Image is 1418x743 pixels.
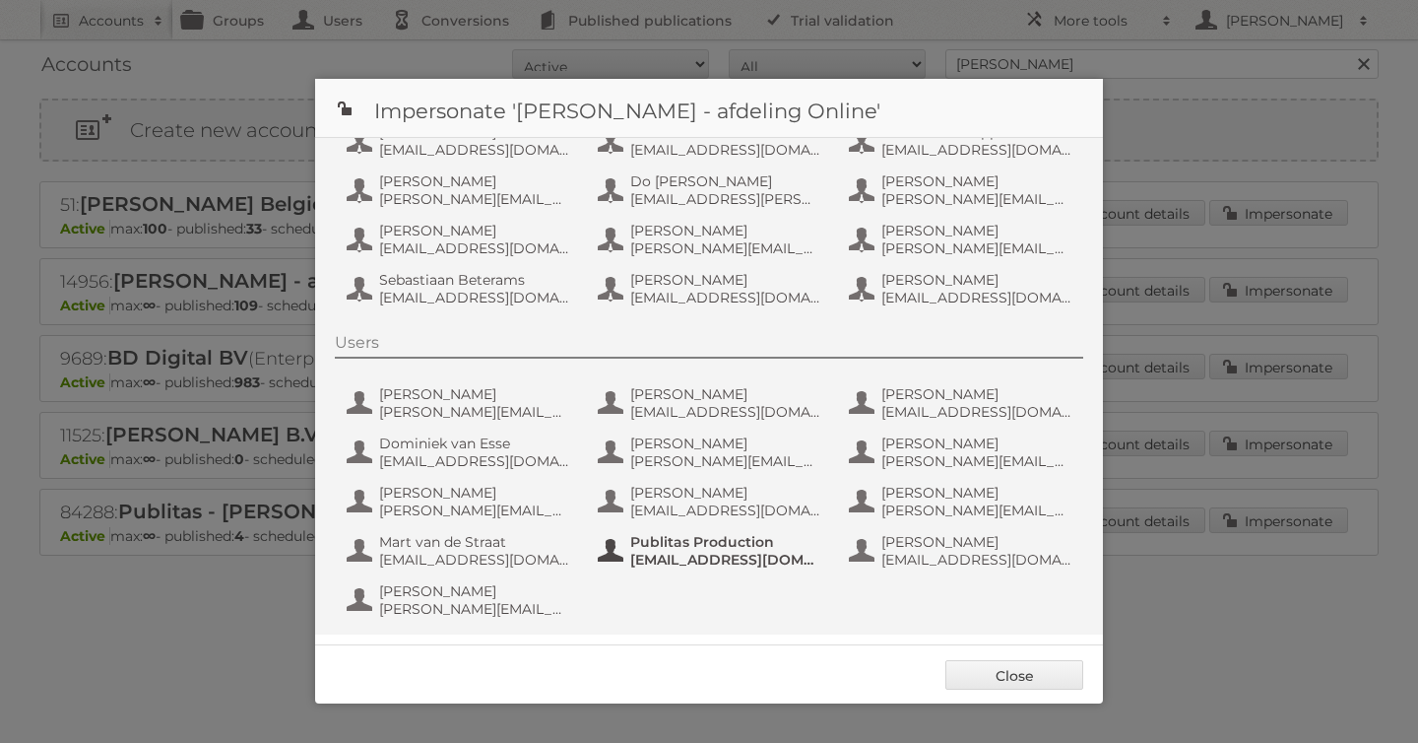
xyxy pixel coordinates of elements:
span: [EMAIL_ADDRESS][DOMAIN_NAME] [630,502,821,519]
span: [PERSON_NAME][EMAIL_ADDRESS][DOMAIN_NAME] [881,239,1072,257]
span: [PERSON_NAME] [379,172,570,190]
button: [PERSON_NAME] [EMAIL_ADDRESS][DOMAIN_NAME] [847,269,1078,308]
span: [PERSON_NAME] [379,582,570,600]
button: [PERSON_NAME] [PERSON_NAME][EMAIL_ADDRESS][DOMAIN_NAME] [345,383,576,423]
span: [EMAIL_ADDRESS][DOMAIN_NAME] [379,452,570,470]
div: Users [335,333,1083,359]
button: [PERSON_NAME] [EMAIL_ADDRESS][DOMAIN_NAME] [596,269,827,308]
button: [PERSON_NAME] [PERSON_NAME][EMAIL_ADDRESS][DOMAIN_NAME] [847,433,1078,472]
button: Mart van de Straat [EMAIL_ADDRESS][DOMAIN_NAME] [345,531,576,571]
button: [PERSON_NAME] [EMAIL_ADDRESS][DOMAIN_NAME] [596,482,827,521]
button: [PERSON_NAME] [PERSON_NAME][EMAIL_ADDRESS][DOMAIN_NAME] [345,580,576,620]
button: Do [PERSON_NAME] [EMAIL_ADDRESS][PERSON_NAME][DOMAIN_NAME] [596,170,827,210]
span: [PERSON_NAME] [379,222,570,239]
span: [EMAIL_ADDRESS][PERSON_NAME][DOMAIN_NAME] [630,190,821,208]
button: AH IT Online [EMAIL_ADDRESS][DOMAIN_NAME] [596,121,827,161]
span: [PERSON_NAME] [630,222,821,239]
span: [PERSON_NAME] [881,533,1072,551]
button: Sebastiaan Beterams [EMAIL_ADDRESS][DOMAIN_NAME] [345,269,576,308]
button: Publitas Production [EMAIL_ADDRESS][DOMAIN_NAME] [596,531,827,571]
span: Publitas Production [630,533,821,551]
span: [PERSON_NAME][EMAIL_ADDRESS][DOMAIN_NAME] [379,190,570,208]
span: [EMAIL_ADDRESS][DOMAIN_NAME] [630,289,821,306]
span: [PERSON_NAME] [630,484,821,502]
span: [PERSON_NAME][EMAIL_ADDRESS][DOMAIN_NAME] [630,452,821,470]
span: [EMAIL_ADDRESS][DOMAIN_NAME] [881,403,1072,421]
span: [PERSON_NAME] [881,172,1072,190]
span: [PERSON_NAME] [881,222,1072,239]
a: Close [945,660,1083,690]
button: [PERSON_NAME] [PERSON_NAME][EMAIL_ADDRESS][DOMAIN_NAME] [847,220,1078,259]
button: [PERSON_NAME] [PERSON_NAME][EMAIL_ADDRESS][DOMAIN_NAME] [345,482,576,521]
span: [PERSON_NAME] [630,435,821,452]
button: [PERSON_NAME] [PERSON_NAME][EMAIL_ADDRESS][DOMAIN_NAME] [345,170,576,210]
span: Sebastiaan Beterams [379,271,570,289]
span: [PERSON_NAME][EMAIL_ADDRESS][DOMAIN_NAME] [881,452,1072,470]
button: [PERSON_NAME] [PERSON_NAME][EMAIL_ADDRESS][DOMAIN_NAME] [847,482,1078,521]
span: [EMAIL_ADDRESS][DOMAIN_NAME] [630,551,821,569]
span: [EMAIL_ADDRESS][DOMAIN_NAME] [881,141,1072,159]
span: [EMAIL_ADDRESS][DOMAIN_NAME] [881,289,1072,306]
span: [PERSON_NAME][EMAIL_ADDRESS][DOMAIN_NAME] [379,502,570,519]
span: Mart van de Straat [379,533,570,551]
span: [PERSON_NAME] [881,271,1072,289]
span: [EMAIL_ADDRESS][DOMAIN_NAME] [379,239,570,257]
span: [PERSON_NAME] [379,385,570,403]
button: [PERSON_NAME] [EMAIL_ADDRESS][DOMAIN_NAME] [345,121,576,161]
h1: Impersonate '[PERSON_NAME] - afdeling Online' [315,79,1103,138]
span: Dominiek van Esse [379,435,570,452]
span: [PERSON_NAME] [630,385,821,403]
button: Dominiek van Esse [EMAIL_ADDRESS][DOMAIN_NAME] [345,433,576,472]
span: [EMAIL_ADDRESS][DOMAIN_NAME] [379,141,570,159]
button: [PERSON_NAME] [EMAIL_ADDRESS][DOMAIN_NAME] [847,383,1078,423]
button: [PERSON_NAME] [PERSON_NAME][EMAIL_ADDRESS][DOMAIN_NAME] [596,433,827,472]
span: [EMAIL_ADDRESS][DOMAIN_NAME] [881,551,1072,569]
span: [EMAIL_ADDRESS][DOMAIN_NAME] [630,403,821,421]
span: [EMAIL_ADDRESS][DOMAIN_NAME] [379,289,570,306]
span: [PERSON_NAME] [881,385,1072,403]
span: Do [PERSON_NAME] [630,172,821,190]
button: AH IT Online App [EMAIL_ADDRESS][DOMAIN_NAME] [847,121,1078,161]
button: [PERSON_NAME] [PERSON_NAME][EMAIL_ADDRESS][DOMAIN_NAME] [847,170,1078,210]
span: [PERSON_NAME][EMAIL_ADDRESS][DOMAIN_NAME] [630,239,821,257]
span: [PERSON_NAME] [881,435,1072,452]
span: [PERSON_NAME][EMAIL_ADDRESS][DOMAIN_NAME] [379,403,570,421]
span: [PERSON_NAME] [881,484,1072,502]
span: [PERSON_NAME][EMAIL_ADDRESS][DOMAIN_NAME] [881,190,1072,208]
span: [PERSON_NAME][EMAIL_ADDRESS][DOMAIN_NAME] [881,502,1072,519]
button: [PERSON_NAME] [PERSON_NAME][EMAIL_ADDRESS][DOMAIN_NAME] [596,220,827,259]
span: [PERSON_NAME] [379,484,570,502]
span: [EMAIL_ADDRESS][DOMAIN_NAME] [379,551,570,569]
span: [EMAIL_ADDRESS][DOMAIN_NAME] [630,141,821,159]
button: [PERSON_NAME] [EMAIL_ADDRESS][DOMAIN_NAME] [596,383,827,423]
button: [PERSON_NAME] [EMAIL_ADDRESS][DOMAIN_NAME] [345,220,576,259]
span: [PERSON_NAME][EMAIL_ADDRESS][DOMAIN_NAME] [379,600,570,618]
button: [PERSON_NAME] [EMAIL_ADDRESS][DOMAIN_NAME] [847,531,1078,571]
span: [PERSON_NAME] [630,271,821,289]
